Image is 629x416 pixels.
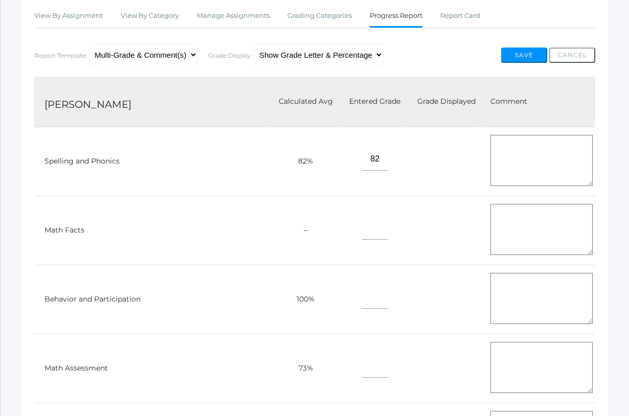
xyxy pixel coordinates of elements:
[34,334,266,403] td: Math Assessment
[266,127,338,196] td: 82%
[266,334,338,403] td: 73%
[266,196,338,265] td: --
[34,127,266,196] td: Spelling and Phonics
[501,48,547,63] button: Save
[287,6,352,26] a: Grading Categories
[121,6,179,26] a: View By Category
[337,77,405,127] td: Entered Grade
[370,6,422,28] a: Progress Report
[34,196,266,265] td: Math Facts
[440,6,480,26] a: Report Card
[405,77,480,127] td: Grade Displayed
[34,6,103,26] a: View By Assignment
[208,52,252,59] label: Grade Display:
[34,52,87,59] label: Report Template:
[549,48,595,63] button: Cancel
[34,265,266,334] td: Behavior and Participation
[197,6,269,26] a: Manage Assignments
[480,77,595,127] td: Comment
[266,77,338,127] td: Calculated Avg
[44,98,131,110] a: [PERSON_NAME]
[266,265,338,334] td: 100%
